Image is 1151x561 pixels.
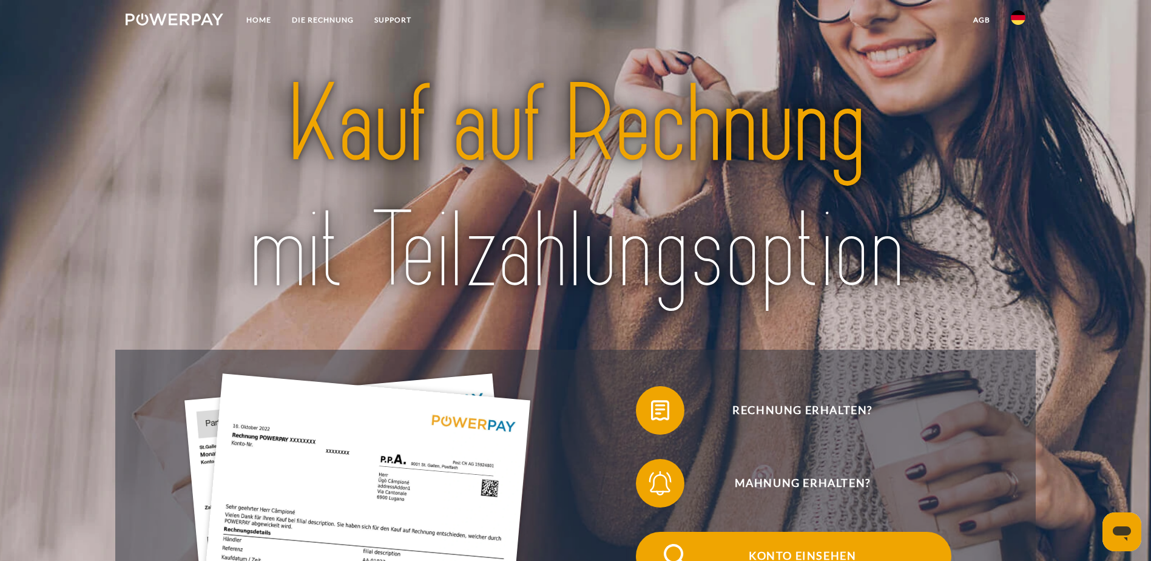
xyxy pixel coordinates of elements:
img: qb_bill.svg [645,395,675,426]
span: Mahnung erhalten? [653,459,951,508]
a: agb [963,9,1001,31]
img: de [1011,10,1025,25]
a: SUPPORT [364,9,422,31]
iframe: Schaltfläche zum Öffnen des Messaging-Fensters [1102,512,1141,551]
img: logo-powerpay-white.svg [126,13,223,25]
img: title-powerpay_de.svg [170,56,981,321]
a: DIE RECHNUNG [282,9,364,31]
img: qb_bell.svg [645,468,675,498]
span: Rechnung erhalten? [653,386,951,435]
button: Mahnung erhalten? [636,459,951,508]
button: Rechnung erhalten? [636,386,951,435]
a: Home [236,9,282,31]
